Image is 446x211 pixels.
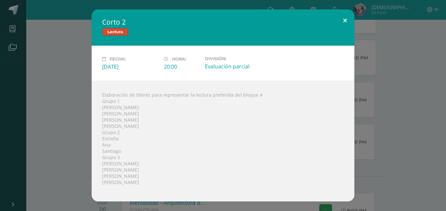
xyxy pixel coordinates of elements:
[102,63,159,70] div: [DATE]
[110,57,126,61] span: Fecha:
[102,28,128,36] span: Lectura
[172,57,186,61] span: Hora:
[205,56,261,61] label: División:
[336,10,354,32] button: Close (Esc)
[92,81,354,201] div: Elaboración de títeres para representar la lectura preferida del bloque 4 Grupo 1 [PERSON_NAME] [...
[205,63,261,70] div: Evaluación parcial
[102,17,344,27] h2: Corto 2
[164,63,200,70] div: 20:00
